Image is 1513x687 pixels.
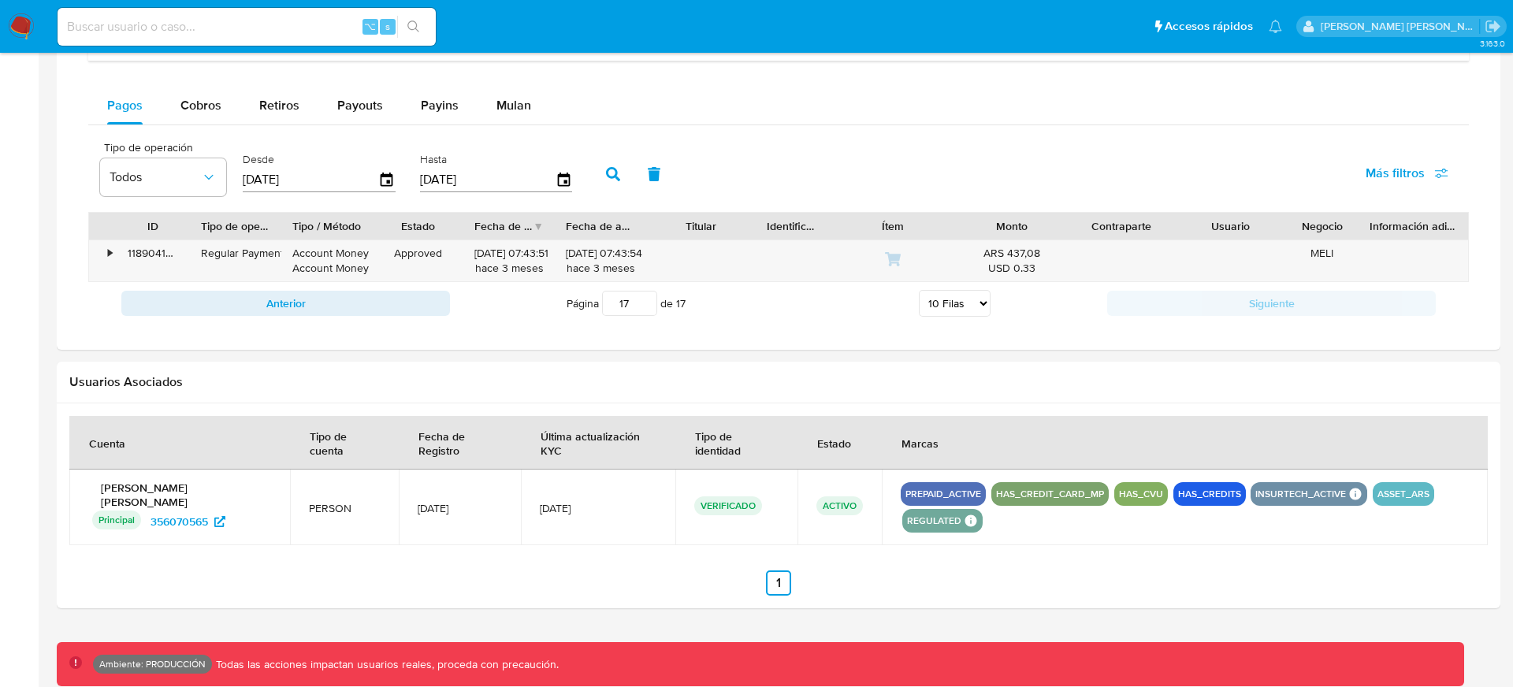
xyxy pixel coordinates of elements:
[212,657,559,672] p: Todas las acciones impactan usuarios reales, proceda con precaución.
[385,19,390,34] span: s
[1269,20,1282,33] a: Notificaciones
[58,17,436,37] input: Buscar usuario o caso...
[1480,37,1505,50] span: 3.163.0
[69,374,1488,390] h2: Usuarios Asociados
[1165,18,1253,35] span: Accesos rápidos
[364,19,376,34] span: ⌥
[1321,19,1480,34] p: facundoagustin.borghi@mercadolibre.com
[1485,18,1501,35] a: Salir
[397,16,429,38] button: search-icon
[99,661,206,667] p: Ambiente: PRODUCCIÓN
